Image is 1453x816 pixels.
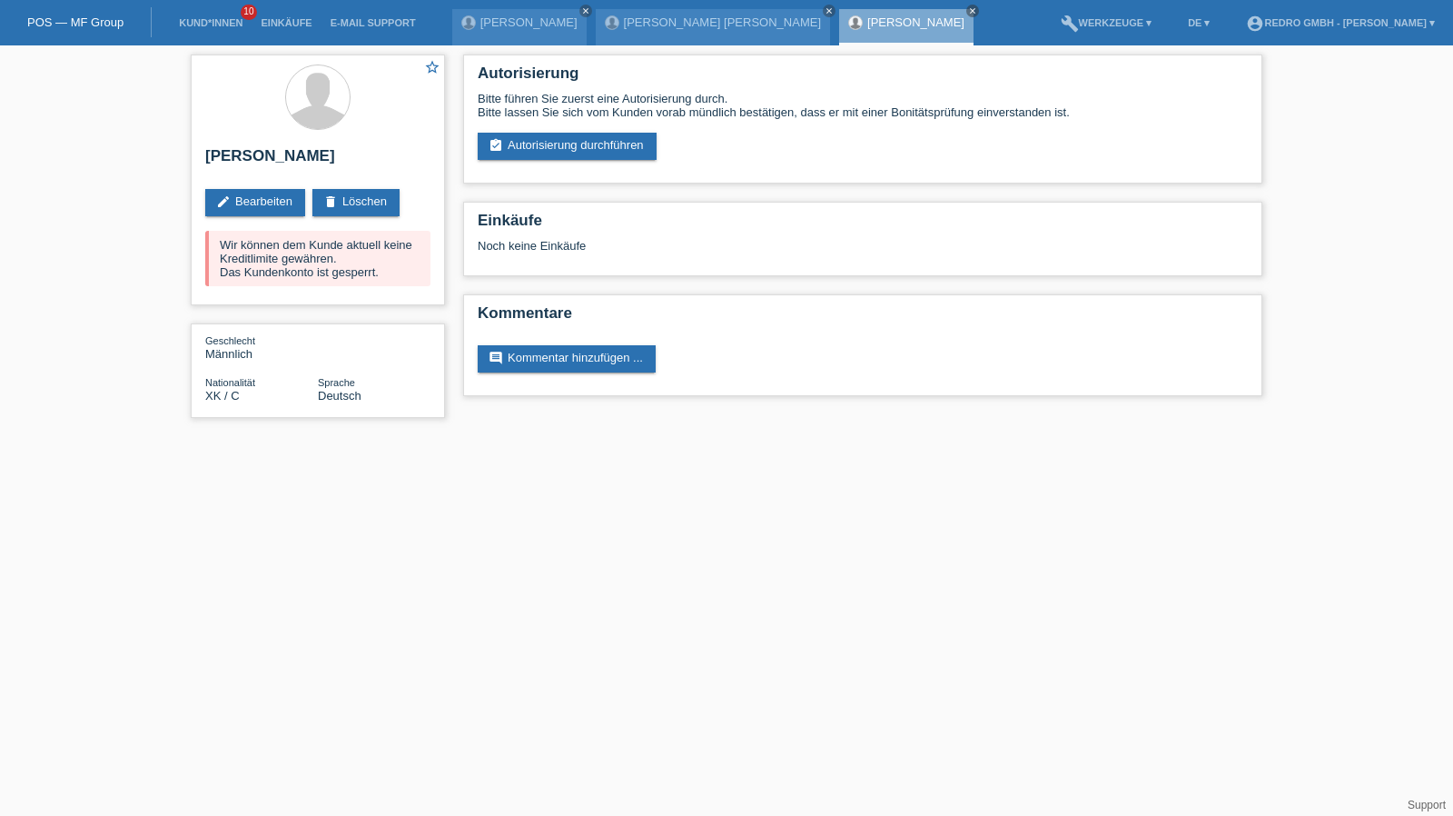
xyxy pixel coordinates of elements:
a: E-Mail Support [321,17,425,28]
a: star_border [424,59,440,78]
a: [PERSON_NAME] [867,15,964,29]
i: assignment_turned_in [489,138,503,153]
a: Support [1408,799,1446,811]
i: edit [216,194,231,209]
a: POS — MF Group [27,15,124,29]
a: DE ▾ [1179,17,1219,28]
i: account_circle [1246,15,1264,33]
a: Einkäufe [252,17,321,28]
span: Deutsch [318,389,361,403]
div: Wir können dem Kunde aktuell keine Kreditlimite gewähren. Das Kundenkonto ist gesperrt. [205,231,430,286]
span: Geschlecht [205,335,255,346]
a: editBearbeiten [205,189,305,216]
i: delete [323,194,338,209]
span: 10 [241,5,257,20]
a: [PERSON_NAME] [480,15,578,29]
span: Sprache [318,377,355,388]
a: [PERSON_NAME] [PERSON_NAME] [624,15,821,29]
a: close [823,5,835,17]
a: deleteLöschen [312,189,400,216]
span: Nationalität [205,377,255,388]
div: Männlich [205,333,318,361]
h2: [PERSON_NAME] [205,147,430,174]
a: commentKommentar hinzufügen ... [478,345,656,373]
h2: Autorisierung [478,65,1248,92]
span: Kosovo / C / 01.03.1996 [205,389,240,403]
a: close [966,5,979,17]
i: close [825,6,834,15]
div: Noch keine Einkäufe [478,239,1248,266]
a: close [579,5,592,17]
div: Bitte führen Sie zuerst eine Autorisierung durch. Bitte lassen Sie sich vom Kunden vorab mündlich... [478,92,1248,119]
i: close [581,6,590,15]
i: star_border [424,59,440,75]
a: buildWerkzeuge ▾ [1052,17,1161,28]
i: comment [489,351,503,365]
i: close [968,6,977,15]
h2: Kommentare [478,304,1248,332]
a: assignment_turned_inAutorisierung durchführen [478,133,657,160]
a: Kund*innen [170,17,252,28]
a: account_circleRedro GmbH - [PERSON_NAME] ▾ [1237,17,1444,28]
i: build [1061,15,1079,33]
h2: Einkäufe [478,212,1248,239]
